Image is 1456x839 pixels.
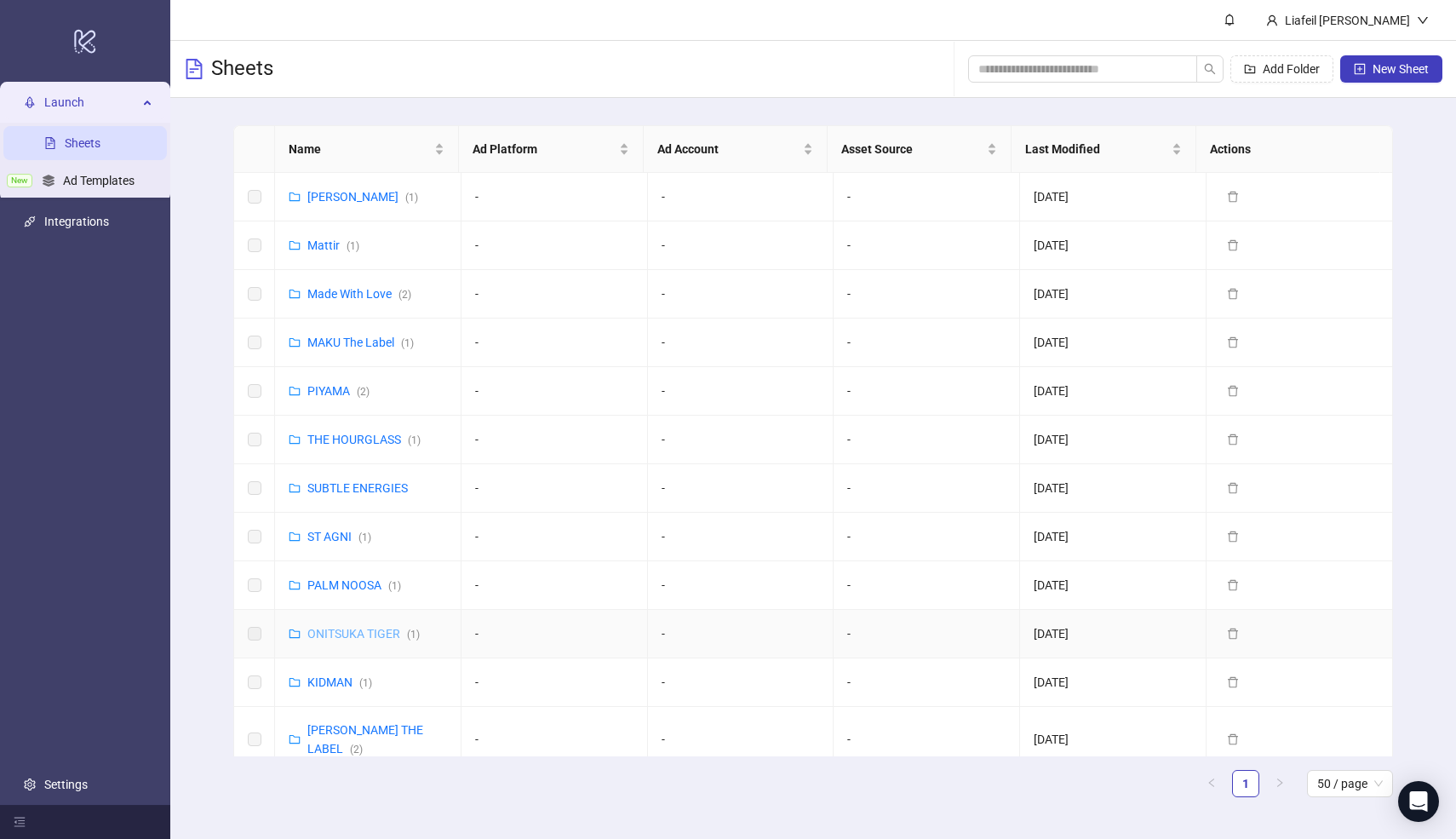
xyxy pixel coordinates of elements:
[459,126,643,173] th: Ad Platform
[461,367,648,416] td: -
[461,270,648,319] td: -
[648,319,834,367] td: -
[473,140,615,158] span: Ad Platform
[1230,55,1333,83] button: Add Folder
[1020,658,1207,707] td: [DATE]
[275,126,459,173] th: Name
[44,86,138,120] span: Launch
[307,723,423,756] a: [PERSON_NAME] THE LABEL(2)
[1227,191,1239,203] span: delete
[834,367,1020,416] td: -
[408,434,421,446] span: ( 1 )
[1227,482,1239,494] span: delete
[307,530,371,543] a: ST AGNI(1)
[211,55,273,83] h3: Sheets
[289,482,301,494] span: folder
[307,238,359,252] a: Mattir(1)
[24,97,36,109] span: rocket
[44,215,109,229] a: Integrations
[657,140,800,158] span: Ad Account
[1398,781,1439,822] div: Open Intercom Messenger
[184,59,204,79] span: file-text
[461,658,648,707] td: -
[289,191,301,203] span: folder
[648,513,834,561] td: -
[1227,288,1239,300] span: delete
[841,140,983,158] span: Asset Source
[388,580,401,592] span: ( 1 )
[350,744,363,756] span: ( 2 )
[307,384,370,398] a: PIYAMA(2)
[1227,628,1239,640] span: delete
[1307,770,1393,797] div: Page Size
[1354,63,1366,75] span: plus-square
[1232,770,1259,797] li: 1
[307,190,418,204] a: [PERSON_NAME](1)
[1020,270,1207,319] td: [DATE]
[1204,63,1216,75] span: search
[1020,707,1207,773] td: [DATE]
[407,629,420,641] span: ( 1 )
[1012,126,1195,173] th: Last Modified
[648,658,834,707] td: -
[289,385,301,397] span: folder
[648,561,834,610] td: -
[648,173,834,221] td: -
[461,707,648,773] td: -
[834,270,1020,319] td: -
[834,610,1020,658] td: -
[834,561,1020,610] td: -
[1227,434,1239,445] span: delete
[1266,770,1293,797] button: right
[1025,140,1167,158] span: Last Modified
[401,337,414,349] span: ( 1 )
[289,288,301,300] span: folder
[834,221,1020,270] td: -
[1207,778,1217,788] span: left
[461,221,648,270] td: -
[648,464,834,513] td: -
[834,464,1020,513] td: -
[461,464,648,513] td: -
[834,416,1020,464] td: -
[1196,126,1380,173] th: Actions
[1020,513,1207,561] td: [DATE]
[648,221,834,270] td: -
[1227,531,1239,543] span: delete
[1417,14,1429,26] span: down
[358,532,371,543] span: ( 1 )
[1020,221,1207,270] td: [DATE]
[63,175,135,188] a: Ad Templates
[289,336,301,348] span: folder
[1266,770,1293,797] li: Next Page
[307,481,408,495] a: SUBTLE ENERGIES
[1227,385,1239,397] span: delete
[1266,14,1278,26] span: user
[289,676,301,688] span: folder
[398,289,411,301] span: ( 2 )
[307,627,420,641] a: ONITSUKA TIGER(1)
[289,628,301,640] span: folder
[1020,319,1207,367] td: [DATE]
[289,434,301,445] span: folder
[1198,770,1225,797] button: left
[307,336,414,349] a: MAKU The Label(1)
[1317,771,1383,796] span: 50 / page
[359,677,372,689] span: ( 1 )
[307,287,411,301] a: Made With Love(2)
[347,240,359,252] span: ( 1 )
[289,140,431,158] span: Name
[357,386,370,398] span: ( 2 )
[648,610,834,658] td: -
[834,707,1020,773] td: -
[1020,416,1207,464] td: [DATE]
[834,319,1020,367] td: -
[1244,63,1256,75] span: folder-add
[65,137,100,151] a: Sheets
[289,579,301,591] span: folder
[834,513,1020,561] td: -
[289,733,301,745] span: folder
[648,270,834,319] td: -
[1224,14,1235,26] span: bell
[1020,464,1207,513] td: [DATE]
